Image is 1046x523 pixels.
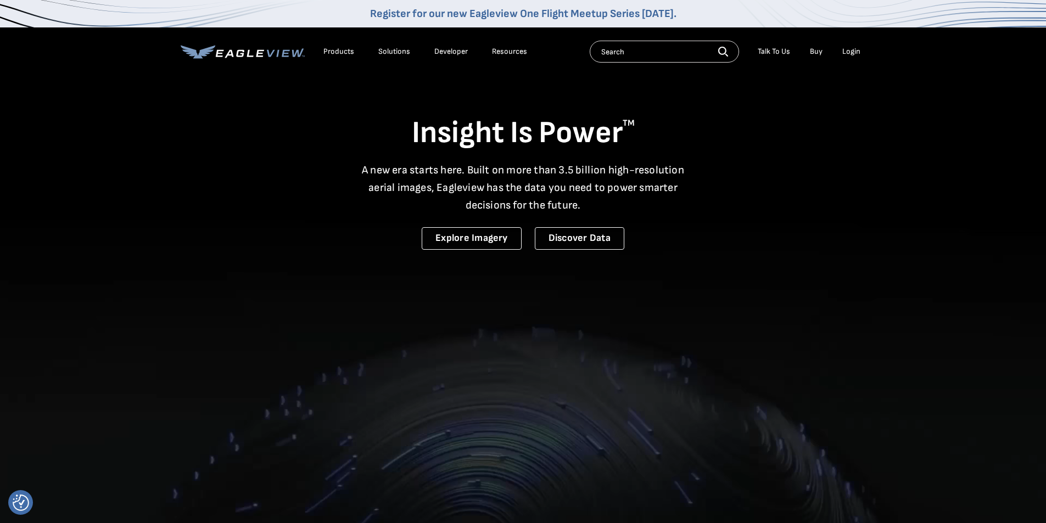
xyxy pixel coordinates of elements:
[810,47,823,57] a: Buy
[590,41,739,63] input: Search
[842,47,860,57] div: Login
[758,47,790,57] div: Talk To Us
[181,114,866,153] h1: Insight Is Power
[378,47,410,57] div: Solutions
[535,227,624,250] a: Discover Data
[492,47,527,57] div: Resources
[13,494,29,511] button: Consent Preferences
[434,47,468,57] a: Developer
[13,494,29,511] img: Revisit consent button
[422,227,522,250] a: Explore Imagery
[355,161,691,214] p: A new era starts here. Built on more than 3.5 billion high-resolution aerial images, Eagleview ha...
[623,118,635,128] sup: TM
[370,7,676,20] a: Register for our new Eagleview One Flight Meetup Series [DATE].
[323,47,354,57] div: Products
